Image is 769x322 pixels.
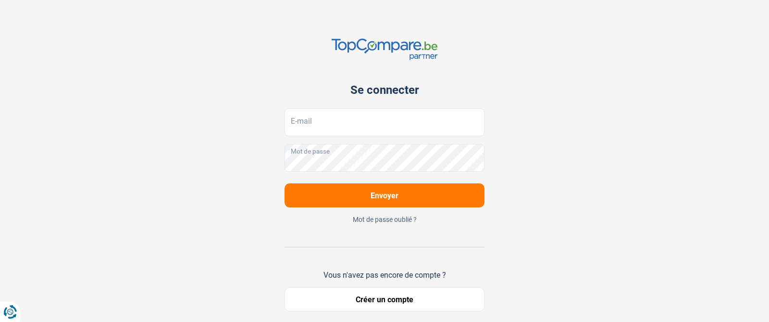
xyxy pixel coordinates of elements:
button: Créer un compte [285,287,484,311]
div: Se connecter [285,83,484,97]
img: TopCompare.be [332,39,437,60]
button: Envoyer [285,183,484,207]
button: Mot de passe oublié ? [285,215,484,224]
span: Envoyer [371,191,398,200]
div: Vous n'avez pas encore de compte ? [285,270,484,280]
